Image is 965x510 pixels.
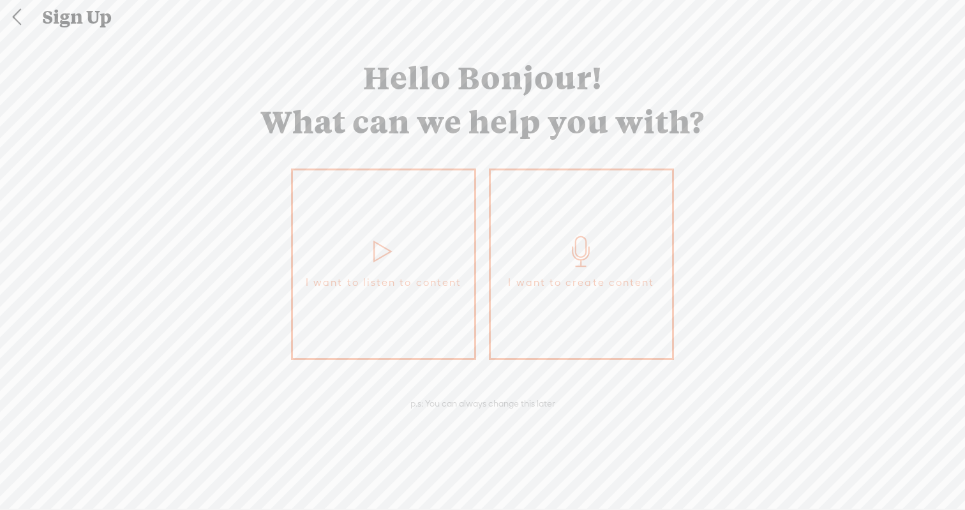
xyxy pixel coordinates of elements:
div: p.s: You can always change this later [404,398,562,409]
span: I want to listen to content [306,273,461,292]
div: Hello Bonjour! [357,62,609,93]
div: What can we help you with? [254,106,711,137]
span: I want to create content [508,273,654,292]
